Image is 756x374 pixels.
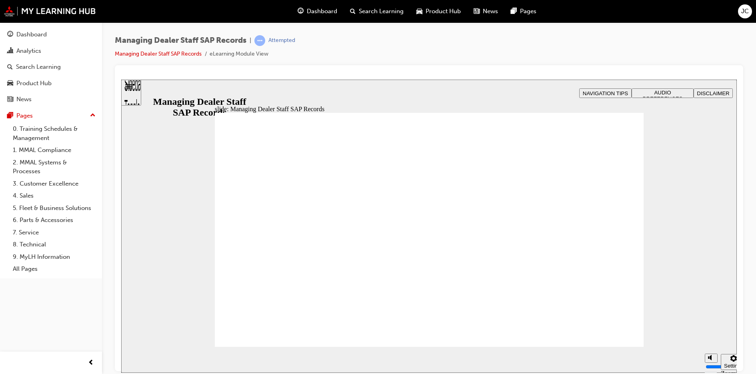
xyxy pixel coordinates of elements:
[7,112,13,120] span: pages-icon
[344,3,410,20] a: search-iconSearch Learning
[210,50,268,59] li: eLearning Module View
[3,60,99,74] a: Search Learning
[520,7,536,16] span: Pages
[416,6,422,16] span: car-icon
[7,80,13,87] span: car-icon
[10,144,99,156] a: 1. MMAL Compliance
[7,96,13,103] span: news-icon
[483,7,498,16] span: News
[510,9,572,18] button: AUDIO PREFERENCES
[3,108,99,123] button: Pages
[254,35,265,46] span: learningRecordVerb_ATTEMPT-icon
[504,3,543,20] a: pages-iconPages
[268,37,295,44] div: Attempted
[10,190,99,202] a: 4. Sales
[359,7,404,16] span: Search Learning
[88,358,94,368] span: prev-icon
[7,64,13,71] span: search-icon
[291,3,344,20] a: guage-iconDashboard
[10,178,99,190] a: 3. Customer Excellence
[576,11,608,17] span: DISCLAIMER
[4,6,96,16] img: mmal
[250,36,251,45] span: |
[10,226,99,239] a: 7. Service
[458,9,510,18] button: NAVIGATION TIPS
[10,251,99,263] a: 9. MyLH Information
[7,48,13,55] span: chart-icon
[738,4,752,18] button: JC
[10,123,99,144] a: 0. Training Schedules & Management
[298,6,304,16] span: guage-icon
[410,3,467,20] a: car-iconProduct Hub
[10,214,99,226] a: 6. Parts & Accessories
[3,44,99,58] a: Analytics
[462,11,507,17] span: NAVIGATION TIPS
[3,26,99,108] button: DashboardAnalyticsSearch LearningProduct HubNews
[572,9,612,18] button: DISCLAIMER
[10,156,99,178] a: 2. MMAL Systems & Processes
[511,6,517,16] span: pages-icon
[741,7,749,16] span: JC
[580,267,612,293] div: misc controls
[10,238,99,251] a: 8. Technical
[600,290,615,312] label: Zoom to fit
[10,202,99,214] a: 5. Fleet & Business Solutions
[600,274,625,290] button: Settings
[16,111,33,120] div: Pages
[584,284,636,290] input: volume
[426,7,461,16] span: Product Hub
[350,6,356,16] span: search-icon
[467,3,504,20] a: news-iconNews
[16,62,61,72] div: Search Learning
[16,46,41,56] div: Analytics
[3,76,99,91] a: Product Hub
[16,30,47,39] div: Dashboard
[307,7,337,16] span: Dashboard
[7,31,13,38] span: guage-icon
[10,263,99,275] a: All Pages
[115,36,246,45] span: Managing Dealer Staff SAP Records
[16,79,52,88] div: Product Hub
[3,92,99,107] a: News
[3,27,99,42] a: Dashboard
[16,95,32,104] div: News
[522,10,562,22] span: AUDIO PREFERENCES
[115,50,202,57] a: Managing Dealer Staff SAP Records
[90,110,96,121] span: up-icon
[474,6,480,16] span: news-icon
[584,274,596,283] button: Mute (Ctrl+Alt+M)
[603,283,622,289] div: Settings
